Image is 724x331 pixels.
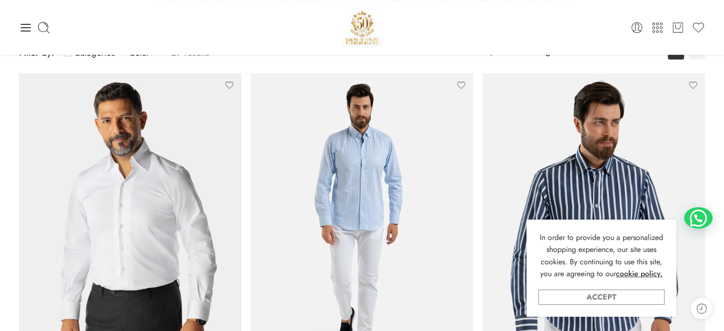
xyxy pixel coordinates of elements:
[630,21,644,34] a: Login / Register
[616,268,663,280] a: cookie policy.
[540,232,663,280] span: In order to provide you a personalized shopping experience, our site uses cookies. By continuing ...
[342,7,383,48] a: Pellini -
[19,46,54,59] span: Filter by:
[692,21,705,34] a: Wishlist
[342,7,383,48] img: Pellini
[671,21,684,34] a: Cart
[538,290,664,305] a: Accept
